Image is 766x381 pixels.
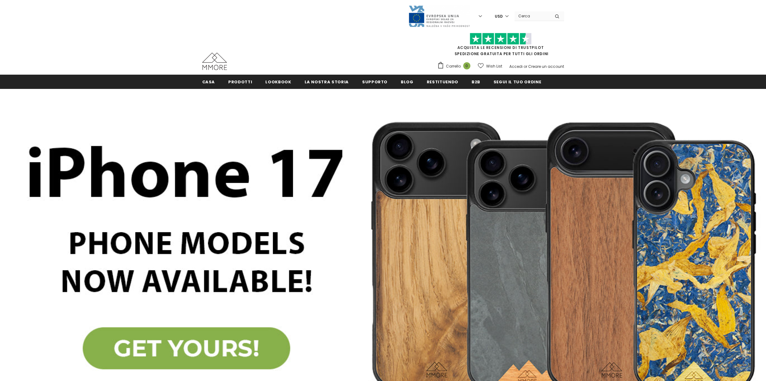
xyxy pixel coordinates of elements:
span: 0 [463,62,470,69]
input: Search Site [515,11,550,20]
a: La nostra storia [305,75,349,89]
a: Javni Razpis [408,13,470,19]
img: Javni Razpis [408,5,470,28]
span: Casa [202,79,215,85]
a: Lookbook [265,75,291,89]
span: USD [495,13,503,20]
a: Prodotti [228,75,252,89]
span: Blog [401,79,413,85]
a: B2B [472,75,480,89]
a: Accedi [509,64,523,69]
a: supporto [362,75,387,89]
a: Acquista le recensioni di TrustPilot [457,45,544,50]
a: Casa [202,75,215,89]
span: supporto [362,79,387,85]
span: Restituendo [427,79,458,85]
span: Segui il tuo ordine [494,79,541,85]
span: or [524,64,527,69]
span: Wish List [486,63,502,69]
span: Lookbook [265,79,291,85]
span: B2B [472,79,480,85]
a: Wish List [478,61,502,72]
a: Restituendo [427,75,458,89]
span: SPEDIZIONE GRATUITA PER TUTTI GLI ORDINI [437,36,564,56]
span: Prodotti [228,79,252,85]
img: Fidati di Pilot Stars [470,33,532,45]
span: La nostra storia [305,79,349,85]
span: Carrello [446,63,461,69]
a: Creare un account [528,64,564,69]
img: Casi MMORE [202,53,227,70]
a: Carrello 0 [437,62,473,71]
a: Segui il tuo ordine [494,75,541,89]
a: Blog [401,75,413,89]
